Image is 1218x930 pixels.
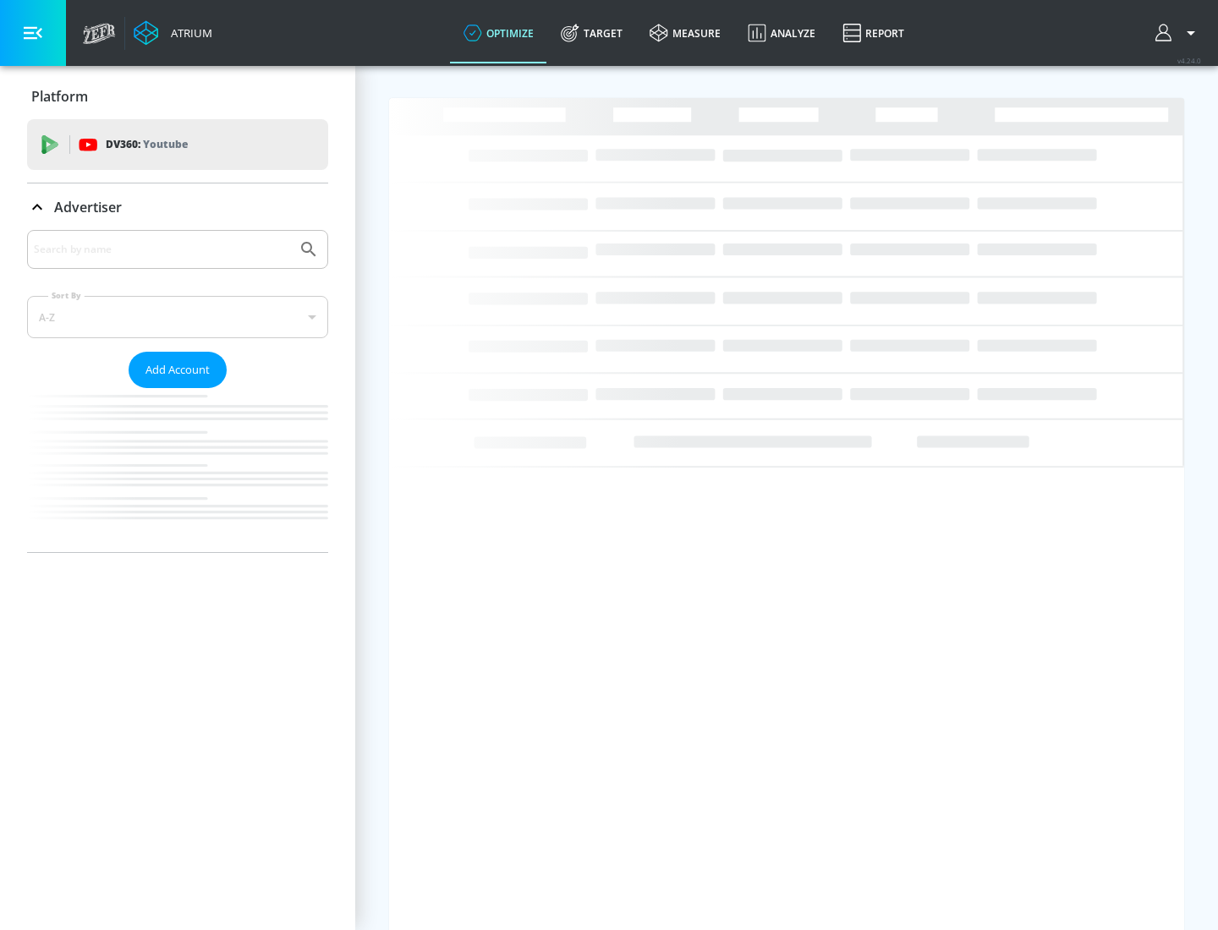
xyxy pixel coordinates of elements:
[27,119,328,170] div: DV360: Youtube
[106,135,188,154] p: DV360:
[27,230,328,552] div: Advertiser
[164,25,212,41] div: Atrium
[734,3,829,63] a: Analyze
[27,296,328,338] div: A-Z
[145,360,210,380] span: Add Account
[134,20,212,46] a: Atrium
[27,73,328,120] div: Platform
[34,238,290,260] input: Search by name
[27,388,328,552] nav: list of Advertiser
[1177,56,1201,65] span: v 4.24.0
[129,352,227,388] button: Add Account
[450,3,547,63] a: optimize
[829,3,918,63] a: Report
[31,87,88,106] p: Platform
[54,198,122,216] p: Advertiser
[547,3,636,63] a: Target
[143,135,188,153] p: Youtube
[27,183,328,231] div: Advertiser
[636,3,734,63] a: measure
[48,290,85,301] label: Sort By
